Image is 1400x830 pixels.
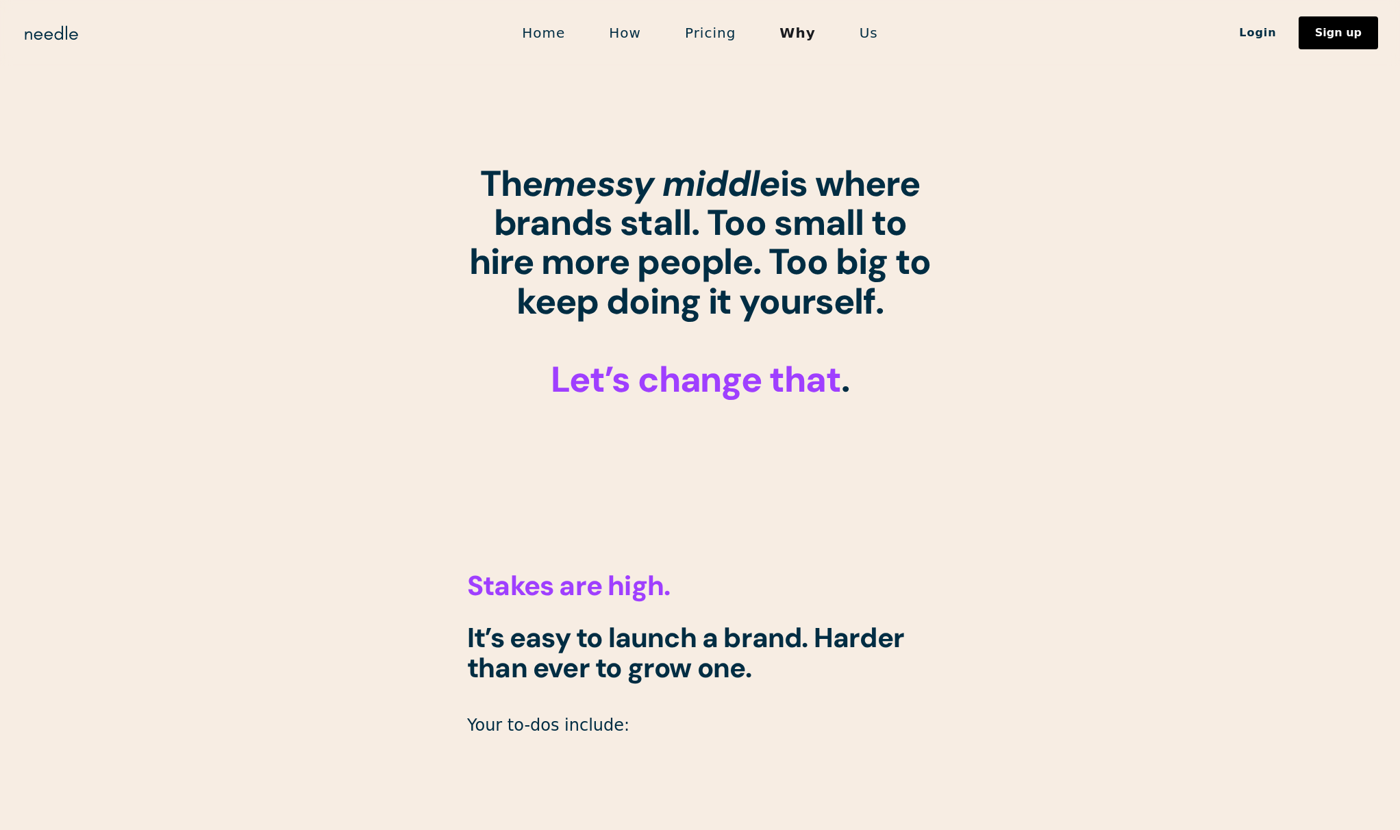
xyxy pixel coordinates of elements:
[467,164,933,399] h1: . ‍ ‍ .
[469,160,931,325] strong: The is where brands stall. Too small to hire more people. Too big to keep doing it yourself
[838,18,900,47] a: Us
[500,18,587,47] a: Home
[1299,16,1378,49] a: Sign up
[1217,21,1299,45] a: Login
[551,356,841,403] span: Let’s change that
[1315,27,1362,38] div: Sign up
[758,18,837,47] a: Why
[467,716,933,735] p: Your to-dos include:
[542,160,780,207] em: messy middle
[467,568,670,603] span: Stakes are high.
[663,18,758,47] a: Pricing
[467,622,933,683] h1: It’s easy to launch a brand. Harder than ever to grow one.
[587,18,663,47] a: How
